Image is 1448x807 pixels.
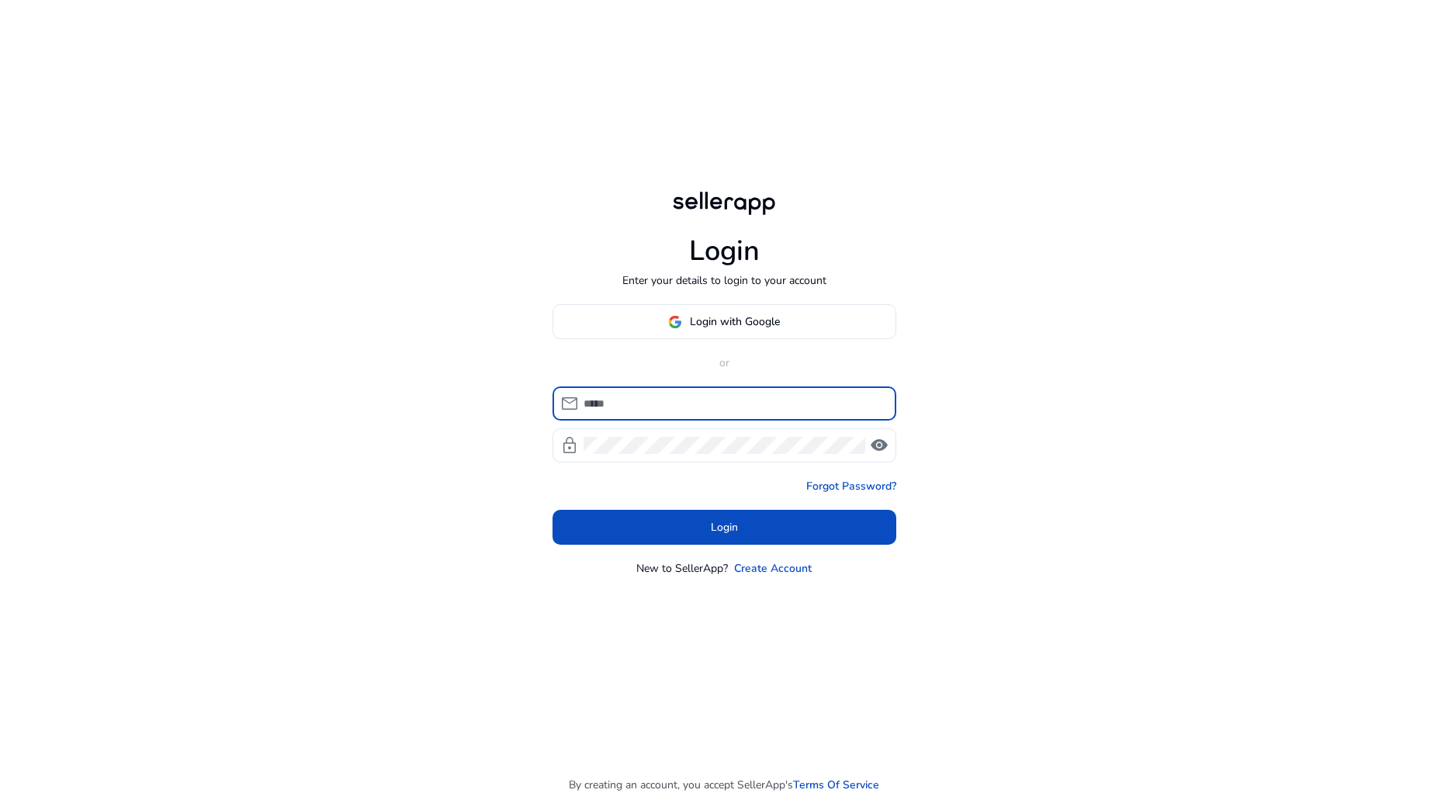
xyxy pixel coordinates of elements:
[622,272,826,289] p: Enter your details to login to your account
[689,234,760,268] h1: Login
[553,355,896,371] p: or
[553,304,896,339] button: Login with Google
[711,519,738,535] span: Login
[734,560,812,577] a: Create Account
[553,510,896,545] button: Login
[560,394,579,413] span: mail
[870,436,889,455] span: visibility
[636,560,728,577] p: New to SellerApp?
[690,313,780,330] span: Login with Google
[793,777,879,793] a: Terms Of Service
[560,436,579,455] span: lock
[668,315,682,329] img: google-logo.svg
[806,478,896,494] a: Forgot Password?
